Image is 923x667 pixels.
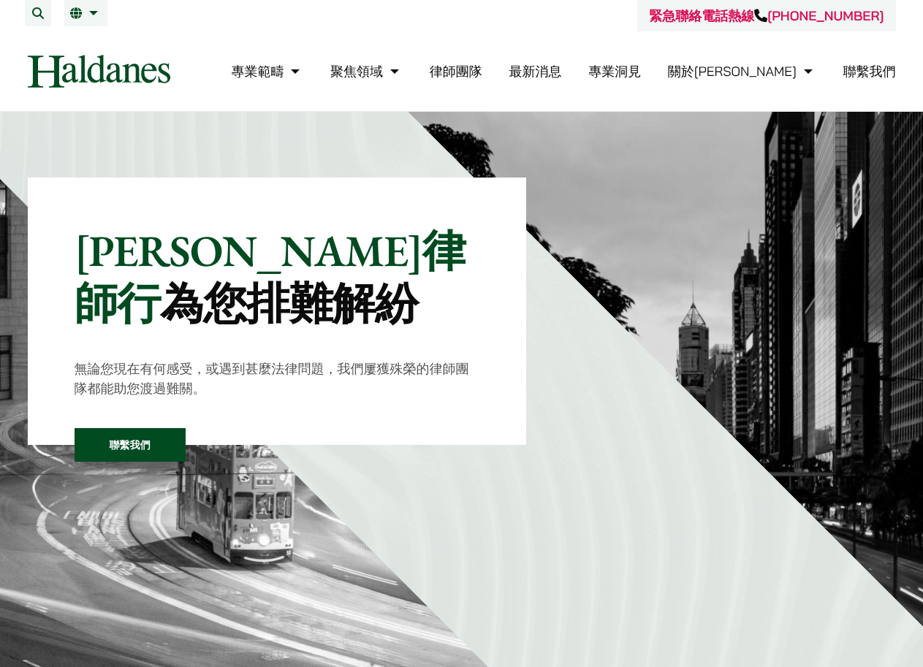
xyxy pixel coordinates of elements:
[843,63,896,80] a: 聯繫我們
[28,55,170,88] img: Logo of Haldanes
[668,63,816,80] a: 關於何敦
[430,63,482,80] a: 律師團隊
[588,63,641,80] a: 專業洞見
[160,275,418,332] mark: 為您排難解紛
[75,224,480,329] p: [PERSON_NAME]律師行
[70,7,102,19] a: 繁
[75,428,186,462] a: 聯繫我們
[231,63,303,80] a: 專業範疇
[649,7,884,24] a: 緊急聯絡電話熱線[PHONE_NUMBER]
[509,63,561,80] a: 最新消息
[75,359,480,398] p: 無論您現在有何感受，或遇到甚麼法律問題，我們屢獲殊榮的律師團隊都能助您渡過難關。
[330,63,403,80] a: 聚焦領域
